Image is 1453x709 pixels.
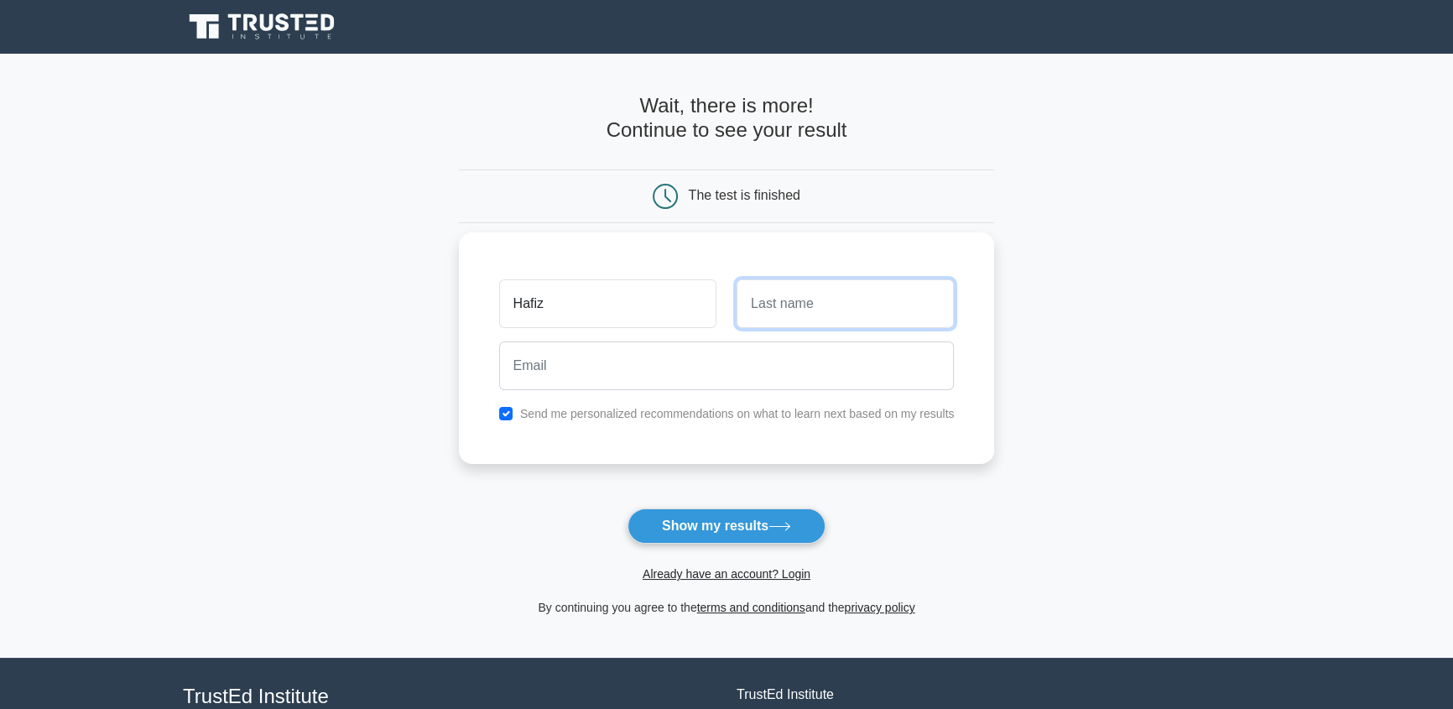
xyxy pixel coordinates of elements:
[628,508,825,544] button: Show my results
[845,601,915,614] a: privacy policy
[697,601,805,614] a: terms and conditions
[459,94,995,143] h4: Wait, there is more! Continue to see your result
[499,341,955,390] input: Email
[183,685,716,709] h4: TrustEd Institute
[689,188,800,202] div: The test is finished
[499,279,716,328] input: First name
[520,407,955,420] label: Send me personalized recommendations on what to learn next based on my results
[449,597,1005,618] div: By continuing you agree to the and the
[643,567,810,581] a: Already have an account? Login
[737,279,954,328] input: Last name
